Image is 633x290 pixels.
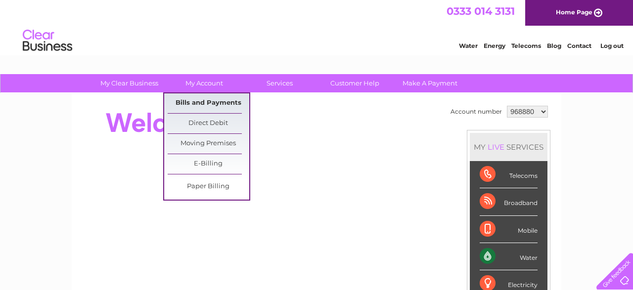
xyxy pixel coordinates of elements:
td: Account number [448,103,504,120]
a: Moving Premises [168,134,249,154]
a: Contact [567,42,591,49]
div: Mobile [480,216,538,243]
a: Telecoms [511,42,541,49]
div: Water [480,243,538,270]
a: Paper Billing [168,177,249,197]
a: Direct Debit [168,114,249,133]
a: Energy [484,42,505,49]
div: Telecoms [480,161,538,188]
a: Water [459,42,478,49]
div: Broadband [480,188,538,215]
a: Bills and Payments [168,93,249,113]
div: Clear Business is a trading name of Verastar Limited (registered in [GEOGRAPHIC_DATA] No. 3667643... [84,5,551,48]
a: My Clear Business [89,74,170,92]
a: Blog [547,42,561,49]
a: Log out [600,42,624,49]
img: logo.png [22,26,73,56]
a: Make A Payment [389,74,471,92]
a: Services [239,74,320,92]
a: My Account [164,74,245,92]
a: 0333 014 3131 [447,5,515,17]
div: LIVE [486,142,506,152]
div: MY SERVICES [470,133,547,161]
a: E-Billing [168,154,249,174]
a: Customer Help [314,74,396,92]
